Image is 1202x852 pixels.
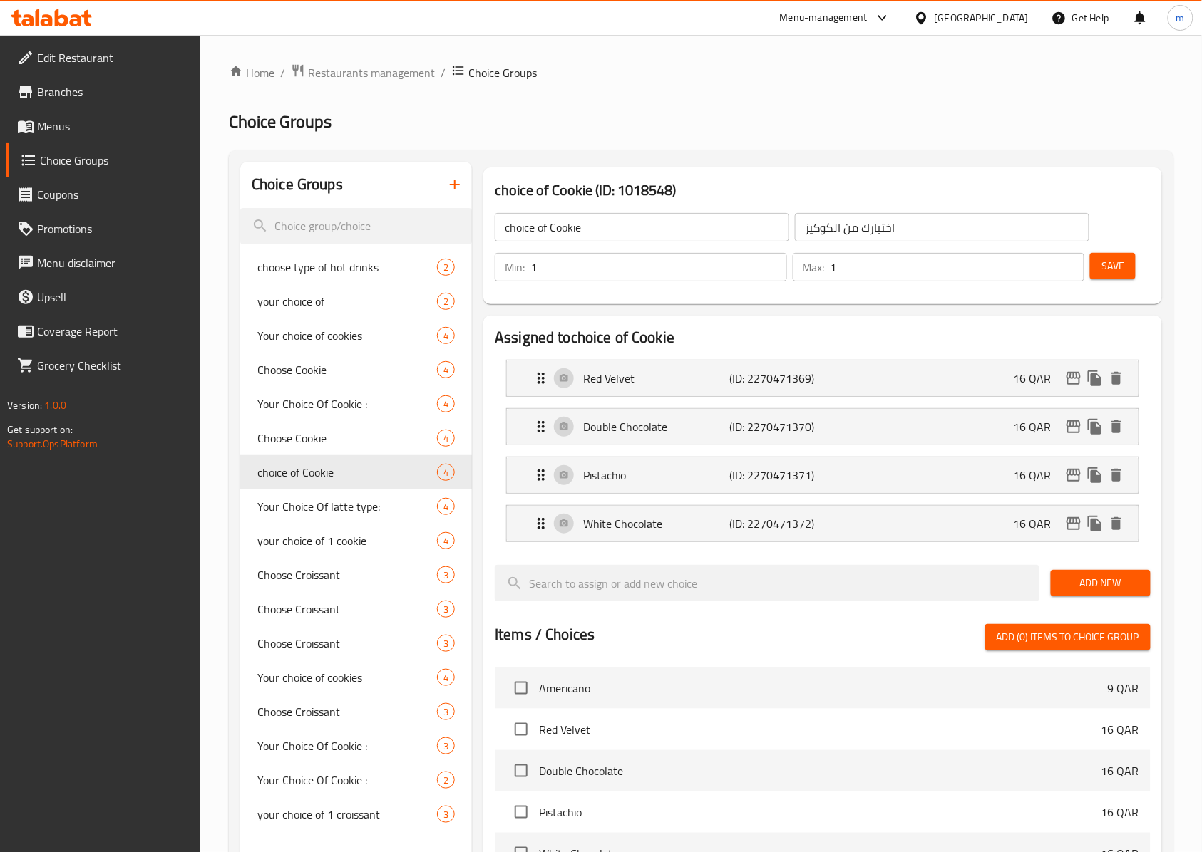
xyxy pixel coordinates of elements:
span: Upsell [37,289,190,306]
p: 16 QAR [1101,804,1139,821]
span: Americano [539,680,1108,697]
span: Choose Cookie [257,361,437,378]
span: 2 [438,774,454,787]
span: Choose Croissant [257,635,437,652]
div: Choose Croissant3 [240,626,472,660]
span: Choice Groups [229,105,332,137]
div: choose type of hot drinks2 [240,250,472,284]
span: choose type of hot drinks [257,259,437,276]
button: Add (0) items to choice group [985,624,1151,650]
p: Max: [803,259,825,276]
span: Choose Cookie [257,430,437,447]
span: 2 [438,295,454,308]
span: 4 [438,534,454,548]
span: Select choice [506,715,536,744]
div: Choices [437,498,455,515]
span: Grocery Checklist [37,357,190,374]
p: (ID: 2270471371) [729,467,827,484]
span: choice of Cookie [257,464,437,481]
a: Menu disclaimer [6,246,201,280]
div: choice of Cookie4 [240,455,472,489]
p: White Chocolate [583,515,729,532]
div: Choices [437,772,455,789]
button: edit [1063,464,1084,486]
span: Choice Groups [468,64,537,81]
span: 4 [438,398,454,411]
div: Choices [437,327,455,344]
span: 3 [438,739,454,753]
div: Choose Croissant3 [240,592,472,626]
h2: Choice Groups [252,174,343,195]
p: (ID: 2270471372) [729,515,827,532]
li: / [441,64,446,81]
button: edit [1063,416,1084,437]
span: 3 [438,603,454,616]
input: search [240,208,472,244]
span: Choose Croissant [257,566,437,583]
div: Choices [437,430,455,447]
div: Choices [437,635,455,652]
span: 3 [438,808,454,821]
p: 9 QAR [1108,680,1139,697]
span: 4 [438,432,454,445]
span: Edit Restaurant [37,49,190,66]
span: Your choice of cookies [257,669,437,686]
div: Choices [437,395,455,412]
button: duplicate [1084,416,1106,437]
div: Choices [437,669,455,686]
div: Choose Croissant3 [240,558,472,592]
p: Red Velvet [583,370,729,387]
a: Branches [6,75,201,109]
div: Your choice of cookies4 [240,660,472,695]
span: 4 [438,671,454,685]
button: duplicate [1084,368,1106,389]
a: Coverage Report [6,314,201,348]
li: Expand [495,499,1151,548]
span: Add (0) items to choice group [997,628,1139,646]
h2: Assigned to choice of Cookie [495,327,1151,348]
p: Pistachio [583,467,729,484]
div: Expand [507,506,1139,541]
a: Grocery Checklist [6,348,201,383]
div: Choose Cookie4 [240,353,472,387]
span: Red Velvet [539,721,1101,738]
div: Expand [507,360,1139,396]
div: Your Choice Of Cookie :2 [240,763,472,797]
span: Branches [37,83,190,100]
span: Promotions [37,220,190,237]
a: Coupons [6,177,201,212]
span: your choice of [257,293,437,310]
a: Choice Groups [6,143,201,177]
span: Menus [37,118,190,135]
span: Choose Croissant [257,601,437,618]
a: Restaurants management [291,63,435,82]
div: Your choice of cookies4 [240,318,472,353]
div: Expand [507,457,1139,493]
li: Expand [495,402,1151,451]
a: Home [229,64,274,81]
span: 3 [438,705,454,719]
span: Choice Groups [40,152,190,169]
button: delete [1106,368,1127,389]
li: / [280,64,285,81]
div: Choices [437,601,455,618]
span: Pistachio [539,804,1101,821]
div: Choices [437,806,455,823]
div: Choices [437,259,455,276]
span: Coverage Report [37,323,190,340]
span: Add New [1062,574,1139,592]
div: Choices [437,566,455,583]
span: Your Choice Of Cookie : [257,737,437,754]
span: Menu disclaimer [37,254,190,271]
div: Your Choice Of latte type:4 [240,489,472,524]
span: your choice of 1 croissant [257,806,437,823]
button: edit [1063,513,1084,534]
span: Your choice of cookies [257,327,437,344]
div: Expand [507,409,1139,445]
div: Choices [437,464,455,481]
div: [GEOGRAPHIC_DATA] [935,10,1029,26]
button: duplicate [1084,513,1106,534]
button: Save [1090,253,1136,279]
div: your choice of 1 cookie4 [240,524,472,558]
button: delete [1106,416,1127,437]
